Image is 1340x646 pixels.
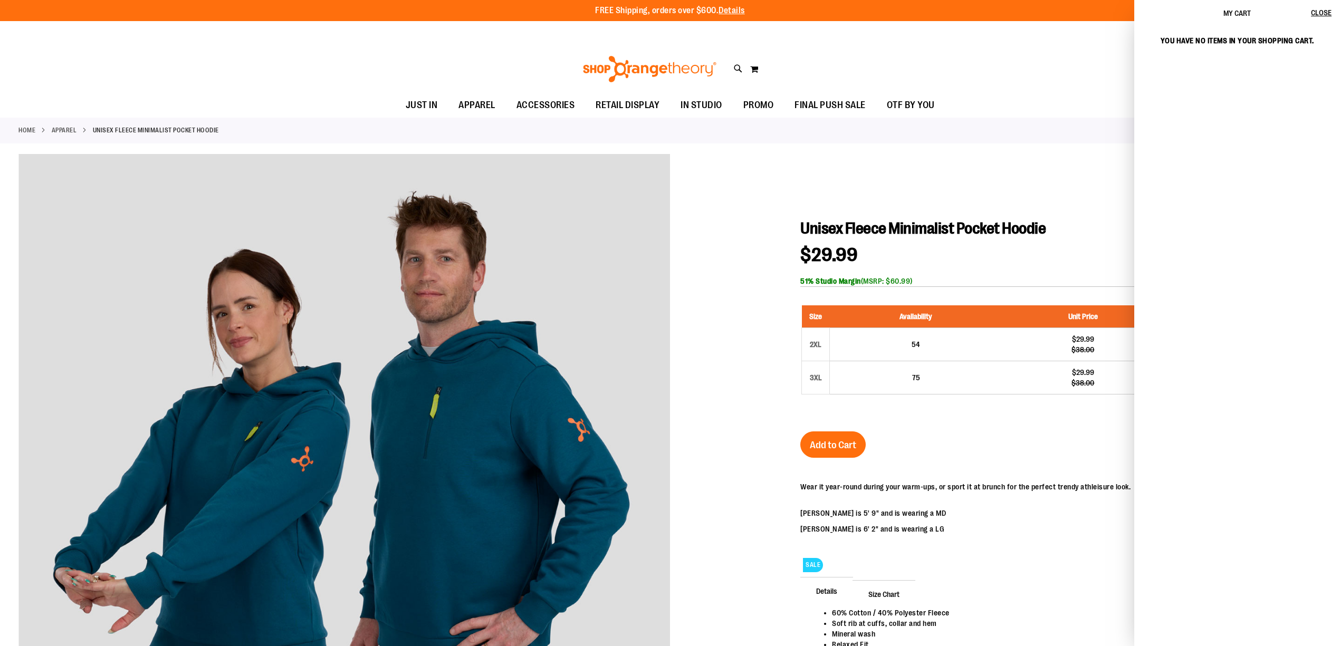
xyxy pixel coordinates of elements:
[458,93,495,117] span: APPAREL
[800,431,866,458] button: Add to Cart
[784,93,876,118] a: FINAL PUSH SALE
[800,277,861,285] b: 51% Studio Margin
[93,126,219,135] strong: Unisex Fleece Minimalist Pocket Hoodie
[800,481,1131,492] p: Wear it year-round during your warm-ups, or sport it at brunch for the perfect trendy athleisure ...
[681,93,722,117] span: IN STUDIO
[800,524,1131,534] p: [PERSON_NAME] is 6' 2" and is wearing a LG
[802,305,830,328] th: Size
[670,93,733,118] a: IN STUDIO
[887,93,935,117] span: OTF BY YOU
[516,93,575,117] span: ACCESSORIES
[719,6,745,15] a: Details
[876,93,945,118] a: OTF BY YOU
[912,373,920,382] span: 75
[595,5,745,17] p: FREE Shipping, orders over $600.
[912,340,920,349] span: 54
[1007,344,1159,355] div: $38.00
[743,93,774,117] span: PROMO
[810,439,856,451] span: Add to Cart
[1002,305,1164,328] th: Unit Price
[581,56,718,82] img: Shop Orangetheory
[406,93,438,117] span: JUST IN
[52,126,77,135] a: APPAREL
[808,370,824,385] div: 3XL
[1007,334,1159,344] div: $29.99
[800,508,1131,518] p: [PERSON_NAME] is 5' 9" and is wearing a MD
[800,219,1046,237] span: Unisex Fleece Minimalist Pocket Hoodie
[800,577,853,604] span: Details
[1223,9,1251,17] span: My Cart
[830,305,1002,328] th: Availability
[733,93,784,118] a: PROMO
[1311,8,1332,17] span: Close
[506,93,586,118] a: ACCESSORIES
[803,558,823,572] span: SALE
[448,93,506,117] a: APPAREL
[800,244,857,266] span: $29.99
[808,336,824,352] div: 2XL
[832,608,1311,618] li: 60% Cotton / 40% Polyester Fleece
[596,93,659,117] span: RETAIL DISPLAY
[800,276,1322,286] div: (MSRP: $60.99)
[1007,378,1159,388] div: $38.00
[832,618,1311,629] li: Soft rib at cuffs, collar and hem
[1007,367,1159,378] div: $29.99
[795,93,866,117] span: FINAL PUSH SALE
[585,93,670,118] a: RETAIL DISPLAY
[395,93,448,118] a: JUST IN
[18,126,35,135] a: Home
[832,629,1311,639] li: Mineral wash
[853,580,915,608] span: Size Chart
[1161,36,1314,45] span: You have no items in your shopping cart.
